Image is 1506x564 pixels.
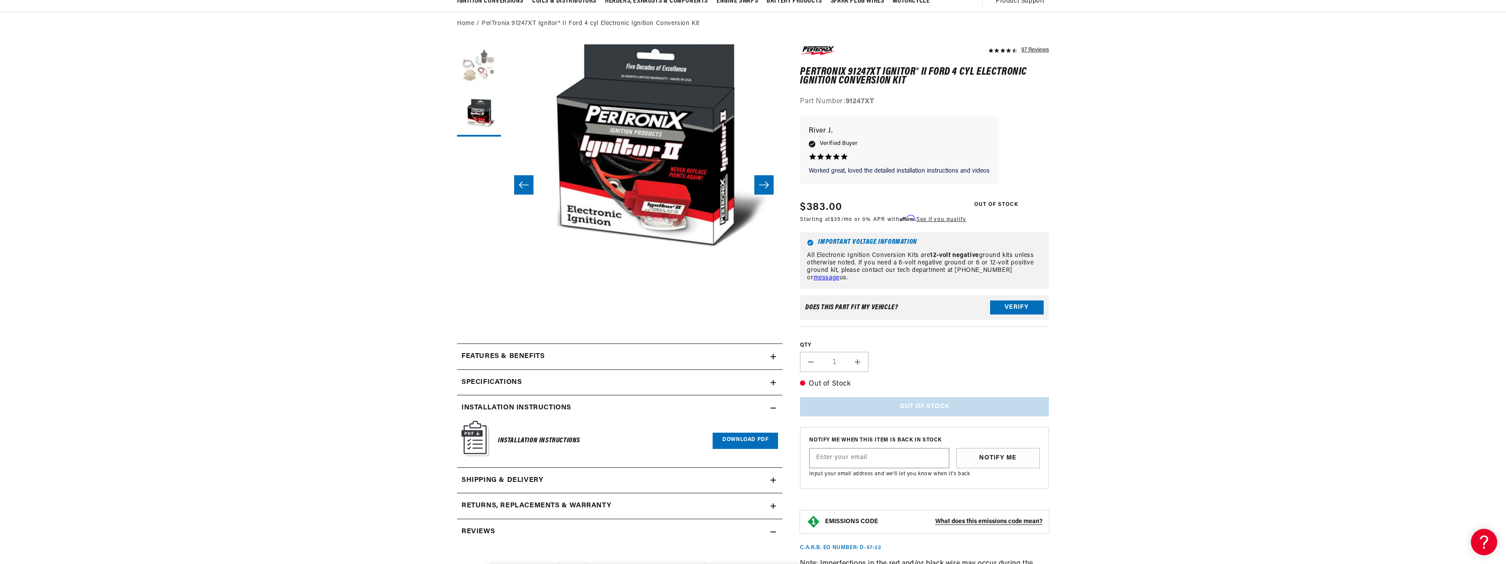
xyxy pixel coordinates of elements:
[807,252,1042,282] p: All Electronic Ignition Conversion Kits are ground kits unless otherwise noted. If you need a 6-v...
[800,379,1049,390] p: Out of Stock
[807,515,821,529] img: Emissions code
[461,475,543,486] h2: Shipping & Delivery
[713,433,778,449] a: Download PDF
[809,436,1040,445] span: Notify me when this item is back in stock
[809,125,990,137] p: River J.
[820,139,857,148] span: Verified Buyer
[457,44,782,326] media-gallery: Gallery Viewer
[800,544,881,552] p: C.A.R.B. EO Number: D-57-22
[956,448,1040,468] button: Notify Me
[457,44,501,88] button: Load image 1 in gallery view
[930,252,979,259] strong: 12-volt negative
[969,199,1023,210] span: Out of Stock
[1021,44,1049,55] div: 97 Reviews
[461,351,544,362] h2: Features & Benefits
[461,377,522,388] h2: Specifications
[800,342,1049,349] label: QTY
[800,96,1049,108] div: Part Number:
[809,471,970,477] span: Input your email address and we'll let you know when it's back
[457,19,1049,29] nav: breadcrumbs
[457,493,782,519] summary: Returns, Replacements & Warranty
[457,93,501,137] button: Load image 2 in gallery view
[457,19,474,29] a: Home
[457,519,782,545] summary: Reviews
[807,239,1042,246] h6: Important Voltage Information
[457,468,782,493] summary: Shipping & Delivery
[990,300,1044,315] button: Verify
[457,370,782,395] summary: Specifications
[498,435,580,447] h6: Installation Instructions
[461,526,495,538] h2: Reviews
[461,402,571,414] h2: Installation instructions
[457,395,782,421] summary: Installation instructions
[514,175,533,195] button: Slide left
[754,175,774,195] button: Slide right
[805,304,898,311] div: Does This part fit My vehicle?
[814,275,839,281] a: message
[800,68,1049,86] h1: PerTronix 91247XT Ignitor® II Ford 4 cyl Electronic Ignition Conversion Kit
[800,215,966,224] p: Starting at /mo or 0% APR with .
[916,217,966,222] a: See if you qualify - Learn more about Affirm Financing (opens in modal)
[846,98,874,105] strong: 91247XT
[900,215,915,221] span: Affirm
[461,500,611,512] h2: Returns, Replacements & Warranty
[825,518,878,525] strong: EMISSIONS CODE
[809,167,990,176] p: Worked great, loved the detailed installation instructions and videos
[457,344,782,369] summary: Features & Benefits
[831,217,841,222] span: $35
[825,518,1042,526] button: EMISSIONS CODEWhat does this emissions code mean?
[461,421,489,456] img: Instruction Manual
[935,518,1042,525] strong: What does this emissions code mean?
[810,448,949,468] input: Enter your email
[800,199,842,215] span: $383.00
[482,19,699,29] a: PerTronix 91247XT Ignitor® II Ford 4 cyl Electronic Ignition Conversion Kit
